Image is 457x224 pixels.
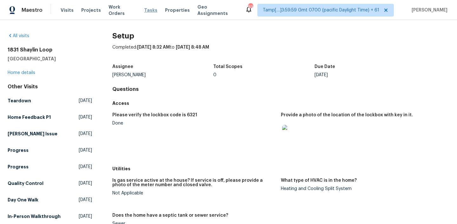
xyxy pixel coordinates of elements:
h2: Setup [112,33,449,39]
h4: Questions [112,86,449,92]
h5: Provide a photo of the location of the lockbox with key in it. [281,113,413,117]
div: Not Applicable [112,191,276,195]
a: All visits [8,34,29,38]
h5: Home Feedback P1 [8,114,51,120]
div: Completed: to [112,44,449,61]
a: Home details [8,71,35,75]
span: Geo Assignments [197,4,237,17]
a: Teardown[DATE] [8,95,92,106]
span: [DATE] [79,147,92,153]
h5: Progress [8,147,29,153]
h5: What type of HVAC is in the home? [281,178,357,183]
span: [DATE] [79,114,92,120]
h5: Quality Control [8,180,43,187]
h5: [PERSON_NAME] Issue [8,131,57,137]
div: Other Visits [8,84,92,90]
span: [DATE] [79,180,92,187]
div: 831 [248,4,253,10]
span: Maestro [22,7,43,13]
span: [DATE] [79,131,92,137]
h5: Teardown [8,98,31,104]
span: [DATE] 8:32 AM [137,45,170,50]
a: Home Feedback P1[DATE] [8,112,92,123]
span: Projects [81,7,101,13]
h5: Utilities [112,166,449,172]
a: In-Person Walkthrough[DATE] [8,211,92,222]
span: Properties [165,7,190,13]
span: [DATE] [79,213,92,220]
span: Tamp[…]3:59:59 Gmt 0700 (pacific Daylight Time) + 61 [263,7,379,13]
a: Progress[DATE] [8,161,92,173]
h5: Does the home have a septic tank or sewer service? [112,213,228,218]
h5: Is gas service active at the house? If service is off, please provide a photo of the meter number... [112,178,276,187]
div: Heating and Cooling Split System [281,187,444,191]
h5: Day One Walk [8,197,38,203]
div: [DATE] [315,73,416,77]
h5: In-Person Walkthrough [8,213,61,220]
h5: Total Scopes [213,64,242,69]
a: [PERSON_NAME] Issue[DATE] [8,128,92,139]
span: Tasks [144,8,157,12]
h5: Progress [8,164,29,170]
span: [DATE] [79,98,92,104]
span: [DATE] [79,164,92,170]
h5: Access [112,100,449,106]
span: Visits [61,7,74,13]
div: 0 [213,73,315,77]
h5: Please verify the lockbox code is 6321 [112,113,197,117]
a: Day One Walk[DATE] [8,194,92,206]
span: [DATE] 8:48 AM [176,45,209,50]
span: Work Orders [109,4,136,17]
span: [PERSON_NAME] [409,7,447,13]
a: Quality Control[DATE] [8,178,92,189]
div: Done [112,121,276,126]
h2: 1831 Shaylin Loop [8,47,92,53]
span: [DATE] [79,197,92,203]
h5: Due Date [315,64,335,69]
h5: [GEOGRAPHIC_DATA] [8,56,92,62]
div: [PERSON_NAME] [112,73,214,77]
a: Progress[DATE] [8,145,92,156]
h5: Assignee [112,64,133,69]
